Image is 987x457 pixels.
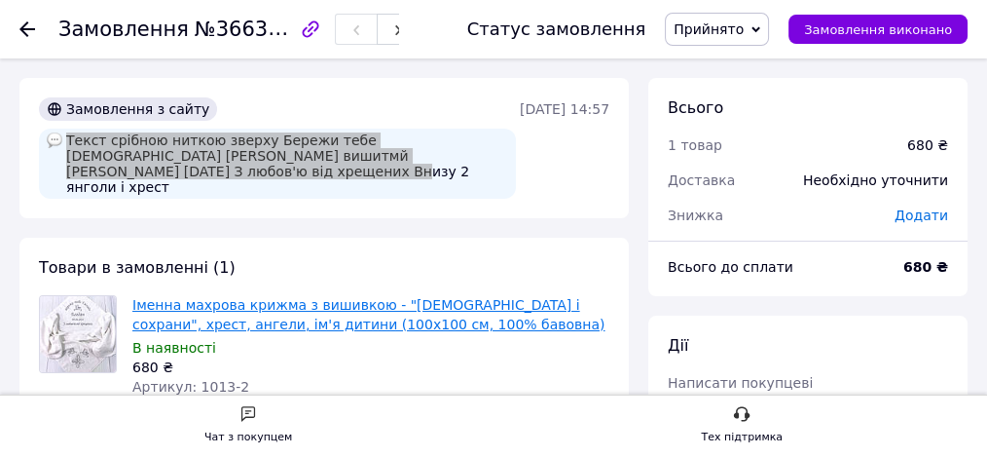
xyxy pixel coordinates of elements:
div: Замовлення з сайту [39,97,217,121]
div: Чат з покупцем [204,428,292,447]
div: 680 ₴ [907,135,948,155]
a: Іменна махрова крижма з вишивкою - "[DEMOGRAPHIC_DATA] і сохрани", хрест, ангели, ім'я дитини (10... [132,297,604,332]
span: Знижка [668,208,723,223]
span: Артикул: 1013-2 [132,379,249,395]
div: Текст срібною ниткою зверху Бережи тебе [DEMOGRAPHIC_DATA] [PERSON_NAME] вишитмй [PERSON_NAME] [D... [39,129,516,199]
span: 1 товар [668,137,722,153]
img: :speech_balloon: [47,133,62,148]
span: Доставка [668,172,735,188]
span: Прийнято [674,21,744,37]
div: 680 ₴ [132,358,609,377]
span: Замовлення виконано [804,22,952,37]
span: Товари в замовленні (1) [39,258,236,277]
button: Замовлення виконано [788,15,968,44]
span: Написати покупцеві [668,375,813,391]
span: Дії [668,336,688,355]
img: Іменна махрова крижма з вишивкою - "Спаси і сохрани", хрест, ангели, ім'я дитини (100х100 см, 100... [40,296,116,372]
span: Додати [895,208,948,223]
div: Необхідно уточнити [791,159,960,202]
div: Статус замовлення [467,19,646,39]
span: Замовлення [58,18,189,41]
span: В наявності [132,340,216,356]
b: 680 ₴ [903,259,948,275]
time: [DATE] 14:57 [520,101,609,117]
span: Всього до сплати [668,259,793,275]
span: Всього [668,98,723,117]
div: Тех підтримка [701,428,783,447]
div: Повернутися назад [19,19,35,39]
span: №366311705 [195,17,333,41]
